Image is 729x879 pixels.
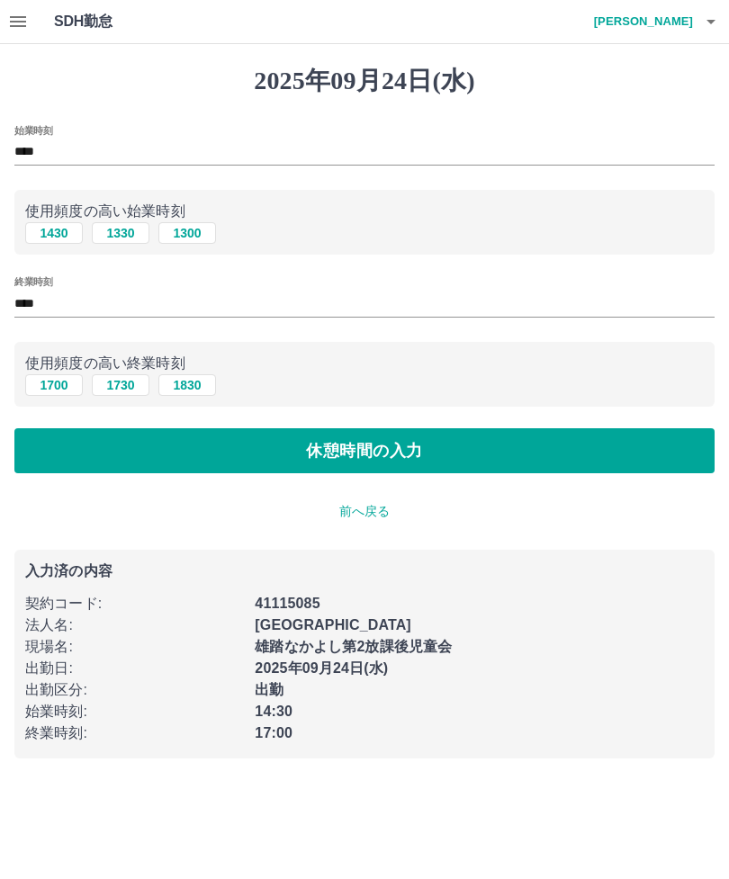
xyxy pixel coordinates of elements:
p: 現場名 : [25,636,244,658]
button: 休憩時間の入力 [14,428,715,473]
b: 14:30 [255,704,292,719]
b: 出勤 [255,682,283,697]
b: 17:00 [255,725,292,740]
button: 1700 [25,374,83,396]
p: 契約コード : [25,593,244,614]
p: 使用頻度の高い始業時刻 [25,201,704,222]
p: 法人名 : [25,614,244,636]
p: 出勤区分 : [25,679,244,701]
label: 始業時刻 [14,123,52,137]
b: [GEOGRAPHIC_DATA] [255,617,411,632]
p: 使用頻度の高い終業時刻 [25,353,704,374]
p: 終業時刻 : [25,722,244,744]
label: 終業時刻 [14,275,52,289]
button: 1300 [158,222,216,244]
p: 入力済の内容 [25,564,704,579]
button: 1830 [158,374,216,396]
b: 41115085 [255,596,319,611]
p: 始業時刻 : [25,701,244,722]
button: 1730 [92,374,149,396]
h1: 2025年09月24日(水) [14,66,715,96]
b: 2025年09月24日(水) [255,660,388,676]
p: 出勤日 : [25,658,244,679]
b: 雄踏なかよし第2放課後児童会 [255,639,452,654]
p: 前へ戻る [14,502,715,521]
button: 1430 [25,222,83,244]
button: 1330 [92,222,149,244]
